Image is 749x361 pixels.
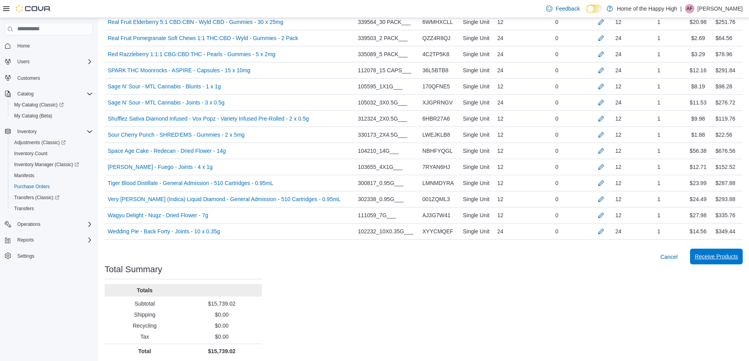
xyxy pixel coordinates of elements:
span: My Catalog (Beta) [14,113,52,119]
p: $0.00 [185,333,259,341]
button: Catalog [14,89,37,99]
div: $98.28 [716,82,732,91]
div: 24 [494,224,530,239]
button: Settings [2,250,96,262]
span: Feedback [556,5,580,13]
span: 330173_2X4.5G___ [358,130,407,139]
a: Manifests [11,171,37,180]
a: Wedding Pie - Back Forty - Joints - 10 x 0.35g [108,227,220,236]
span: Purchase Orders [14,183,50,190]
span: My Catalog (Classic) [14,102,64,108]
a: Transfers (Classic) [8,192,96,203]
div: Single Unit [460,143,494,159]
span: Customers [14,73,93,82]
div: 24 [615,66,622,75]
div: $11.53 [684,95,712,110]
a: Adjustments (Classic) [11,138,69,147]
span: Catalog [14,89,93,99]
span: QZZ4R8QJ [422,33,451,43]
a: Settings [14,251,37,261]
span: Adjustments (Classic) [14,139,66,146]
span: AF [686,4,692,13]
a: Inventory Manager (Classic) [11,160,82,169]
span: 111059_7G___ [358,211,396,220]
div: Single Unit [460,14,494,30]
span: Transfers [11,204,93,213]
div: $276.72 [716,98,736,107]
p: $15,739.02 [185,347,259,355]
button: Users [14,57,33,66]
button: Cancel [657,249,681,265]
div: 12 [615,178,622,188]
span: Adjustments (Classic) [11,138,93,147]
p: Subtotal [108,300,182,308]
span: Inventory Manager (Classic) [14,161,79,168]
span: Inventory Manager (Classic) [11,160,93,169]
p: $0.00 [185,322,259,330]
div: 0 [530,191,584,207]
div: 1 [634,127,684,143]
div: 12 [615,82,622,91]
div: 12 [494,159,530,175]
p: Recycling [108,322,182,330]
button: Inventory [14,127,40,136]
a: Sage N' Sour - MTL Cannabis - Blunts - 1 x 1g [108,82,221,91]
button: Operations [2,219,96,230]
a: My Catalog (Classic) [11,100,67,110]
span: LMNMDYRA [422,178,454,188]
div: $251.76 [716,17,736,27]
span: Purchase Orders [11,182,93,191]
div: $152.52 [716,162,736,172]
div: 24 [615,227,622,236]
h3: Total Summary [105,265,162,274]
span: 335089_5 PACK___ [358,49,408,59]
button: Users [2,56,96,67]
div: 1 [634,191,684,207]
div: 12 [615,146,622,156]
div: 1 [634,30,684,46]
span: 103655_4X1G___ [358,162,403,172]
input: Dark Mode [586,5,603,13]
button: Home [2,40,96,51]
a: Wagyu Delight - Nugz - Dried Flower - 7g [108,211,208,220]
span: Home [17,43,30,49]
div: $12.71 [684,159,712,175]
div: 12 [615,114,622,123]
div: 0 [530,207,584,223]
span: 001ZQML3 [422,194,450,204]
button: Operations [14,220,44,229]
div: $676.56 [716,146,736,156]
button: Reports [2,235,96,246]
p: Total [108,347,182,355]
nav: Complex example [5,37,93,282]
button: Customers [2,72,96,83]
div: 1 [634,62,684,78]
div: Single Unit [460,30,494,46]
div: 24 [494,46,530,62]
div: 1 [634,79,684,94]
span: 170QFNE5 [422,82,450,91]
span: Cancel [661,253,678,261]
a: Space Age Cake - Redecan - Dried Flower - 14g [108,146,226,156]
a: Tiger Blood Distillate - General Admission - 510 Cartridges - 0.95mL [108,178,273,188]
span: Inventory [14,127,93,136]
div: $12.16 [684,62,712,78]
span: 105032_3X0.5G___ [358,98,407,107]
div: 12 [494,207,530,223]
span: 312324_2X0.5G___ [358,114,407,123]
div: Single Unit [460,207,494,223]
span: 36L5BTB8 [422,66,448,75]
div: $78.96 [716,49,732,59]
a: Very [PERSON_NAME] (Indica) Liquid Diamond - General Admission - 510 Cartridges - 0.95mL [108,194,340,204]
div: $287.88 [716,178,736,188]
span: 300817_0.95G___ [358,178,403,188]
div: 12 [494,14,530,30]
div: $291.84 [716,66,736,75]
div: 24 [494,62,530,78]
a: Home [14,41,33,51]
div: $23.99 [684,175,712,191]
a: Customers [14,73,43,83]
div: Single Unit [460,175,494,191]
a: Purchase Orders [11,182,53,191]
div: Single Unit [460,111,494,126]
